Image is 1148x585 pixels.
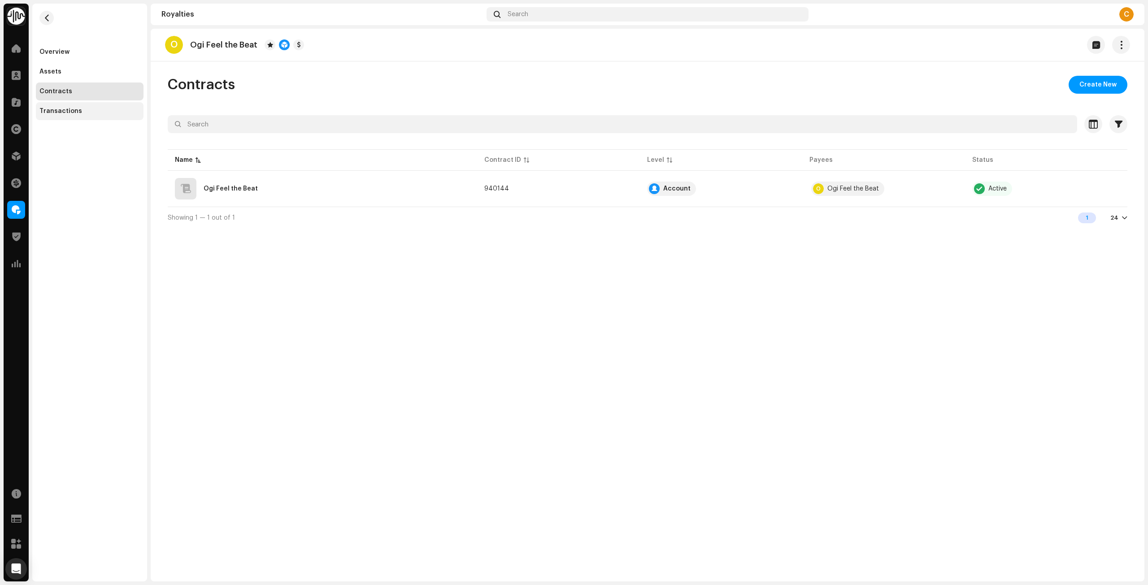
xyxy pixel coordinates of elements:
div: 1 [1078,212,1096,223]
div: Transactions [39,108,82,115]
re-m-nav-item: Transactions [36,102,143,120]
div: O [813,183,824,194]
span: Showing 1 — 1 out of 1 [168,215,235,221]
button: Create New [1069,76,1127,94]
div: Royalties [161,11,483,18]
div: Name [175,156,193,165]
div: Active [988,186,1007,192]
div: Account [663,186,691,192]
input: Search [168,115,1077,133]
div: 24 [1110,214,1118,221]
span: Search [508,11,528,18]
span: Create New [1079,76,1117,94]
re-m-nav-item: Contracts [36,82,143,100]
span: 940144 [484,186,509,192]
div: Level [647,156,664,165]
p: Ogi Feel the Beat [190,40,257,50]
div: Assets [39,68,61,75]
div: Contracts [39,88,72,95]
img: 0f74c21f-6d1c-4dbc-9196-dbddad53419e [7,7,25,25]
div: O [165,36,183,54]
re-m-nav-item: Assets [36,63,143,81]
div: Overview [39,48,70,56]
re-m-nav-item: Overview [36,43,143,61]
div: Open Intercom Messenger [5,558,27,580]
div: Contract ID [484,156,521,165]
div: C [1119,7,1134,22]
div: Ogi Feel the Beat [827,186,879,192]
div: Ogi Feel the Beat [204,186,258,192]
span: Contracts [168,76,235,94]
span: Account [647,182,795,196]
